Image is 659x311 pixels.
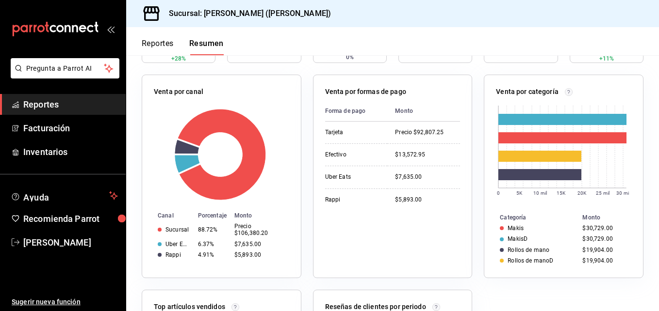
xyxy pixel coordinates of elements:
text: 10 mil [533,190,547,196]
div: Sucursal [165,226,189,233]
button: open_drawer_menu [107,25,115,33]
div: $5,893.00 [395,196,460,204]
button: Resumen [189,39,224,55]
div: Precio $92,807.25 [395,128,460,137]
div: Rappi [165,251,181,258]
text: 30 mil [616,190,630,196]
font: Reportes [23,99,59,109]
div: $30,729.00 [582,235,627,242]
font: Recomienda Parrot [23,214,99,224]
font: Inventarios [23,147,67,157]
th: Monto [231,210,301,221]
span: +11% [599,54,614,63]
span: +28% [171,54,186,63]
div: 6.37% [198,241,227,248]
th: Monto [578,212,643,223]
div: MakisD [508,235,527,242]
div: Precio $106,380.20 [234,223,285,237]
p: Venta por canal [154,87,203,97]
div: $19,904.00 [582,257,627,264]
text: 15K [557,190,566,196]
text: 20K [577,190,587,196]
button: Pregunta a Parrot AI [11,58,119,78]
a: Pregunta a Parrot AI [7,70,119,80]
h3: Sucursal: [PERSON_NAME] ([PERSON_NAME]) [161,8,331,19]
font: Reportes [142,39,174,48]
th: Canal [142,210,194,221]
div: $7,635.00 [395,173,460,181]
text: 0 [497,190,500,196]
span: Ayuda [23,190,105,202]
div: $30,729.00 [582,225,627,232]
th: Monto [387,101,460,122]
font: Facturación [23,123,70,133]
text: 25 mil [596,190,610,196]
span: 0% [346,53,354,62]
div: Rollos de mano [508,247,549,253]
font: [PERSON_NAME] [23,237,91,248]
th: Forma de pago [325,101,388,122]
div: 4.91% [198,251,227,258]
div: Makis [508,225,524,232]
div: 88.72% [198,226,227,233]
th: Porcentaje [194,210,231,221]
div: $19,904.00 [582,247,627,253]
div: Efectivo [325,151,380,159]
div: $5,893.00 [234,251,285,258]
div: Tarjeta [325,128,380,137]
th: Categoría [484,212,578,223]
div: Rappi [325,196,380,204]
p: Venta por formas de pago [325,87,406,97]
div: Rollos de manoD [508,257,553,264]
div: $7,635.00 [234,241,285,248]
p: Venta por categoría [496,87,559,97]
text: 5K [516,190,523,196]
div: Uber Eats [165,241,190,248]
div: Uber Eats [325,173,380,181]
div: Pestañas de navegación [142,39,224,55]
span: Pregunta a Parrot AI [26,63,104,74]
font: Sugerir nueva función [12,298,81,306]
div: $13,572.95 [395,151,460,159]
